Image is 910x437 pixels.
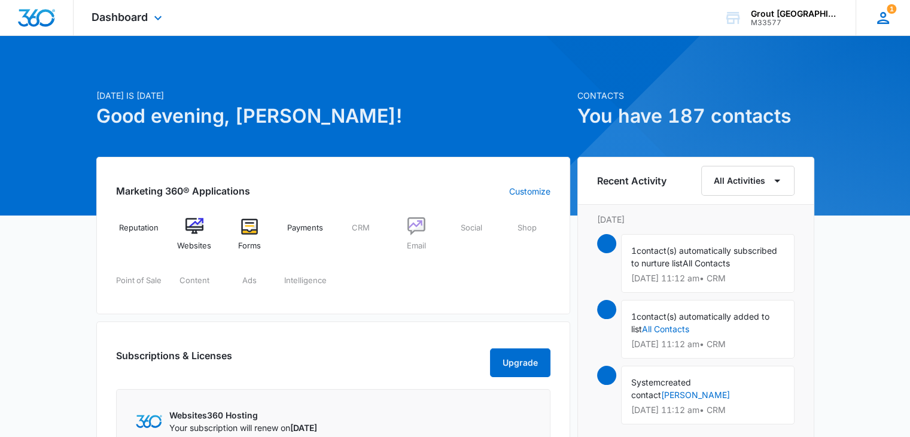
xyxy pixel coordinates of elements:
a: Payments [282,217,328,260]
span: 1 [631,245,637,256]
a: Websites [171,217,217,260]
p: [DATE] [597,213,795,226]
a: [PERSON_NAME] [661,390,730,400]
h1: You have 187 contacts [577,102,814,131]
span: Ads [242,293,257,305]
h2: Marketing 360® Applications [116,184,250,198]
h1: Good evening, [PERSON_NAME]! [96,102,570,131]
a: Forms [227,217,273,260]
span: System [631,377,661,387]
a: Customize [509,185,550,198]
div: notifications count [887,4,896,14]
a: Intelligence [282,270,328,313]
p: [DATE] 11:12 am • CRM [631,274,784,283]
a: Email [393,217,439,260]
p: Contacts [577,89,814,102]
span: CRM [352,240,370,252]
span: Forms [238,240,261,252]
span: contact(s) automatically added to list [631,311,769,334]
span: Websites [177,240,211,252]
span: Dashboard [92,11,148,23]
p: [DATE] 11:12 am • CRM [631,406,784,414]
button: All Activities [701,166,795,196]
span: 1 [631,311,637,321]
span: Reputation [119,240,159,252]
span: Social [461,240,482,252]
span: created contact [631,377,691,400]
span: Shop [518,240,537,252]
h6: Recent Activity [597,174,666,188]
p: [DATE] 11:12 am • CRM [631,340,784,348]
div: account name [751,9,838,19]
span: All Contacts [683,258,730,268]
a: All Contacts [642,324,689,334]
span: Payments [287,240,323,252]
a: Shop [504,217,550,260]
div: account id [751,19,838,27]
a: Point of Sale [116,270,162,313]
p: [DATE] is [DATE] [96,89,570,102]
a: Ads [227,270,273,313]
a: CRM [338,217,384,260]
a: Reputation [116,217,162,260]
a: Content [171,270,217,313]
span: contact(s) automatically subscribed to nurture list [631,245,777,268]
span: Intelligence [284,293,327,305]
span: Point of Sale [116,293,162,305]
span: Content [179,293,209,305]
a: Social [449,217,495,260]
button: Upgrade [490,366,550,395]
span: Email [407,240,426,252]
span: 1 [887,4,896,14]
h2: Subscriptions & Licenses [116,366,232,390]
